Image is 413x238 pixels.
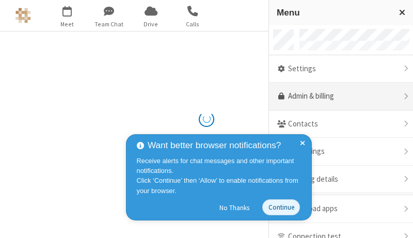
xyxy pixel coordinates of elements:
[90,20,129,29] span: Team Chat
[132,20,170,29] span: Drive
[277,8,390,18] h3: Menu
[269,55,413,83] div: Settings
[387,211,405,231] iframe: Chat
[269,166,413,194] div: Meeting details
[148,139,281,152] span: Want better browser notifications?
[269,195,413,223] div: Download apps
[269,110,413,138] div: Contacts
[15,8,31,23] img: Astra
[269,83,413,110] a: Admin & billing
[48,20,87,29] span: Meet
[173,20,212,29] span: Calls
[214,199,255,216] button: No Thanks
[137,156,304,196] div: Receive alerts for chat messages and other important notifications. Click ‘Continue’ then ‘Allow’...
[269,138,413,166] div: Recordings
[262,199,300,215] button: Continue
